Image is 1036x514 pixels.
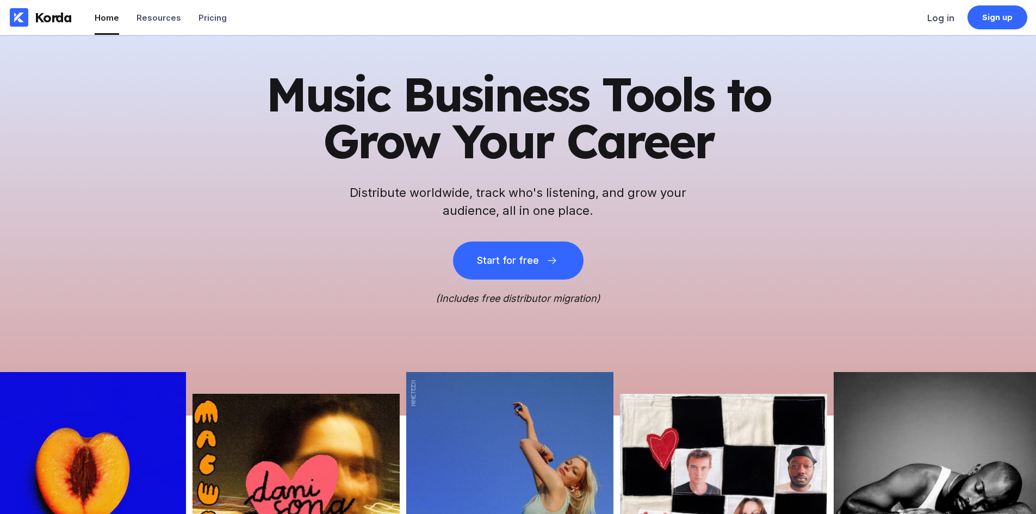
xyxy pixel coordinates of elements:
[453,241,584,280] button: Start for free
[252,71,785,164] h1: Music Business Tools to Grow Your Career
[927,13,954,23] div: Log in
[95,13,119,23] div: Home
[137,13,181,23] div: Resources
[967,5,1027,29] a: Sign up
[436,293,600,304] i: (Includes free distributor migration)
[35,9,72,26] div: Korda
[477,255,539,266] div: Start for free
[344,184,692,220] h2: Distribute worldwide, track who's listening, and grow your audience, all in one place.
[198,13,227,23] div: Pricing
[982,12,1013,23] div: Sign up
